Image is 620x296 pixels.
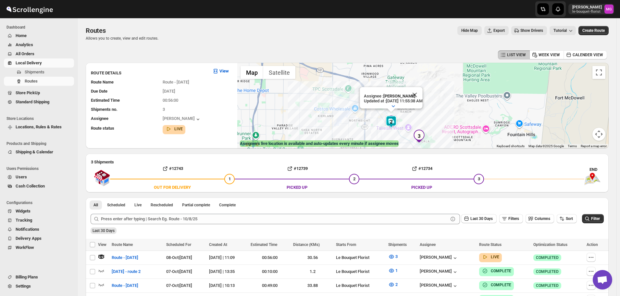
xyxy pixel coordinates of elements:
[16,236,42,241] span: Delivery Apps
[112,242,133,247] span: Route Name
[572,5,602,10] p: [PERSON_NAME]
[364,94,423,98] p: Assignee :
[91,98,120,103] span: Estimated Time
[4,31,74,40] button: Home
[336,254,384,261] div: Le Bouquet Florist
[166,242,191,247] span: Scheduled For
[582,214,604,223] button: Filter
[557,214,577,223] button: Sort
[16,124,62,129] span: Locations, Rules & Rates
[578,26,609,35] button: Create Route
[293,242,320,247] span: Distance (KMs)
[108,280,142,291] button: Route - [DATE]
[587,242,598,247] span: Action
[497,144,525,148] button: Keyboard shortcuts
[16,60,42,65] span: Local Delivery
[209,268,246,275] div: [DATE] | 13:35
[16,51,34,56] span: All Orders
[384,279,402,290] button: 2
[6,141,75,146] span: Products and Shipping
[550,26,576,35] button: Tutorial
[4,273,74,282] button: Billing Plans
[420,283,458,289] button: [PERSON_NAME]
[16,149,53,154] span: Shipping & Calendar
[16,209,31,213] span: Widgets
[219,202,236,208] span: Complete
[568,4,614,14] button: User menu
[461,28,478,33] span: Hide Map
[163,107,165,112] span: 3
[235,163,359,174] button: #12739
[418,166,432,171] b: #12734
[499,214,523,223] button: Filters
[110,163,235,174] button: #12743
[420,242,436,247] span: Assignee
[536,255,559,260] span: COMPLETED
[584,173,601,185] img: trip_end.png
[528,144,564,148] span: Map data ©2025 Google
[520,28,543,33] span: Show Drivers
[241,66,263,79] button: Show street map
[336,268,384,275] div: Le Bouquet Florist
[112,268,141,275] span: [DATE] - route 2
[251,268,290,275] div: 00:10:00
[251,242,277,247] span: Estimated Time
[359,163,484,174] button: #12734
[293,268,332,275] div: 1.2
[4,234,74,243] button: Delivery Apps
[174,127,183,131] b: LIVE
[4,207,74,216] button: Widgets
[16,99,49,104] span: Standard Shipping
[165,126,183,132] button: LIVE
[479,242,502,247] span: Route Status
[5,1,54,17] img: ScrollEngine
[568,144,577,148] a: Terms (opens in new tab)
[482,268,511,274] button: COMPLETE
[163,98,178,103] span: 00:56:00
[94,165,110,191] img: shop.svg
[239,140,260,148] a: Open this area in Google Maps (opens a new window)
[384,265,402,276] button: 1
[482,282,511,288] button: COMPLETE
[478,176,480,181] span: 3
[108,252,142,263] button: Route - [DATE]
[533,242,567,247] span: Optimization Status
[101,214,448,224] input: Press enter after typing | Search Eg. Route - 10/8/25
[4,49,74,58] button: All Orders
[566,216,573,221] span: Sort
[86,27,106,34] span: Routes
[16,174,27,179] span: Users
[25,79,38,84] span: Routes
[420,269,458,275] div: [PERSON_NAME]
[564,50,607,59] button: CALENDER VIEW
[526,214,554,223] button: Columns
[209,282,246,289] div: [DATE] | 10:13
[25,70,44,74] span: Shipments
[482,254,499,260] button: LIVE
[294,166,308,171] b: #12739
[4,216,74,225] button: Tracking
[413,130,426,143] div: 3
[4,40,74,49] button: Analytics
[134,202,142,208] span: Live
[251,254,290,261] div: 00:56:00
[470,216,493,221] span: Last 30 Days
[395,254,398,259] span: 3
[16,245,34,250] span: WorkFlow
[91,126,114,131] span: Route status
[93,228,115,233] span: Last 30 Days
[229,176,231,181] span: 1
[582,28,605,33] span: Create Route
[6,116,75,121] span: Store Locations
[573,52,603,58] span: CALENDER VIEW
[151,202,173,208] span: Rescheduled
[91,70,207,76] h3: ROUTE DETAILS
[16,33,27,38] span: Home
[407,87,423,103] button: Close
[108,266,144,277] button: [DATE] - route 2
[4,68,74,77] button: Shipments
[589,166,609,173] div: END
[336,282,384,289] div: Le Bouquet Florist
[383,94,415,98] b: [PERSON_NAME]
